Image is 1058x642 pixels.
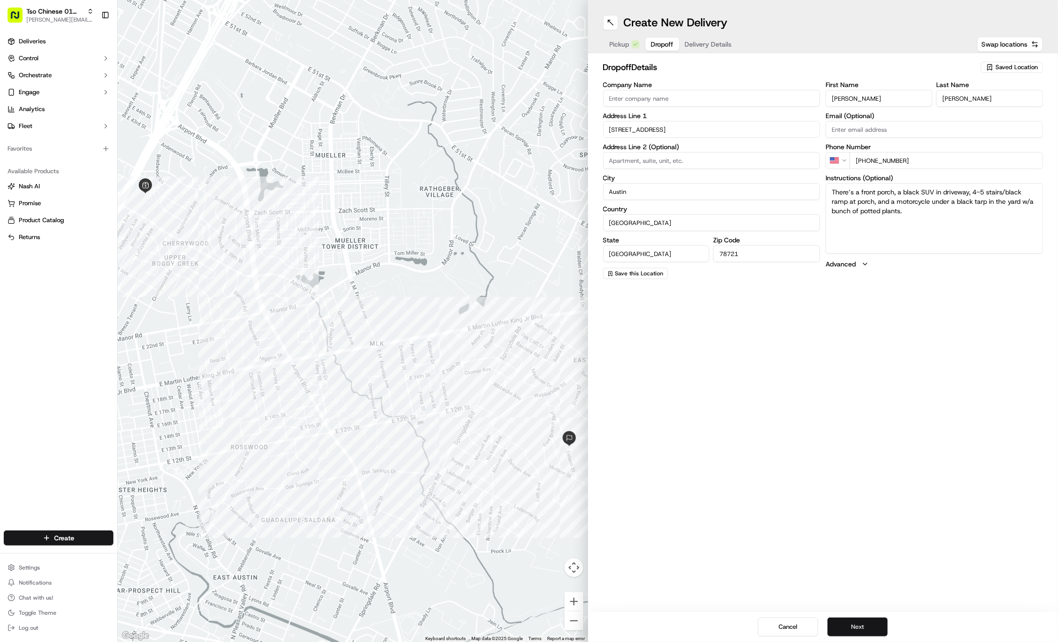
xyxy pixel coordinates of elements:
label: Instructions (Optional) [826,175,1043,181]
button: Log out [4,621,113,634]
a: Returns [8,233,110,241]
button: Zoom out [565,611,583,630]
button: Settings [4,561,113,574]
span: Nash AI [19,182,40,191]
img: Nash [9,10,28,29]
h1: Create New Delivery [624,15,728,30]
span: [PERSON_NAME] [29,172,76,179]
img: 1736555255976-a54dd68f-1ca7-489b-9aae-adbdc363a1c4 [9,90,26,107]
button: Notifications [4,576,113,589]
label: City [603,175,820,181]
span: Dropoff [651,40,674,49]
button: Advanced [826,259,1043,269]
a: Report a map error [548,636,585,641]
span: Returns [19,233,40,241]
span: Product Catalog [19,216,64,225]
button: Start new chat [160,93,171,104]
span: Knowledge Base [19,211,72,220]
img: 1736555255976-a54dd68f-1ca7-489b-9aae-adbdc363a1c4 [19,147,26,154]
input: Enter address [603,121,820,138]
label: Zip Code [713,237,820,243]
input: Enter phone number [850,152,1043,169]
button: [PERSON_NAME][EMAIL_ADDRESS][DOMAIN_NAME] [26,16,94,24]
button: Chat with us! [4,591,113,604]
button: Fleet [4,119,113,134]
label: First Name [826,81,932,88]
span: Delivery Details [685,40,732,49]
button: Orchestrate [4,68,113,83]
button: Control [4,51,113,66]
button: Cancel [758,618,818,636]
span: Save this Location [615,270,664,277]
input: Enter city [603,183,820,200]
label: State [603,237,710,243]
a: 💻API Documentation [76,207,155,224]
span: Swap locations [981,40,1027,49]
label: Advanced [826,259,856,269]
input: Apartment, suite, unit, etc. [603,152,820,169]
textarea: There’s a front porch, a black SUV in driveway, 4-5 stairs/black ramp at porch, and a motorcycle ... [826,183,1043,254]
button: Map camera controls [565,558,583,577]
label: Email (Optional) [826,112,1043,119]
label: Phone Number [826,144,1043,150]
button: Swap locations [977,37,1043,52]
span: Notifications [19,579,52,586]
input: Enter email address [826,121,1043,138]
label: Company Name [603,81,820,88]
a: Nash AI [8,182,110,191]
span: Pylon [94,234,114,241]
button: See all [146,121,171,132]
img: 1736555255976-a54dd68f-1ca7-489b-9aae-adbdc363a1c4 [19,172,26,180]
button: Save this Location [603,268,668,279]
button: Keyboard shortcuts [426,635,466,642]
div: 📗 [9,212,17,219]
label: Country [603,206,820,212]
button: Tso Chinese 01 Cherrywood[PERSON_NAME][EMAIL_ADDRESS][DOMAIN_NAME] [4,4,97,26]
span: [DATE] [83,172,103,179]
img: Brigitte Vinadas [9,163,24,178]
p: Welcome 👋 [9,38,171,53]
span: • [78,172,81,179]
img: Angelique Valdez [9,137,24,152]
div: Available Products [4,164,113,179]
span: Engage [19,88,40,96]
span: [PERSON_NAME] [29,146,76,154]
div: Favorites [4,141,113,156]
a: Open this area in Google Maps (opens a new window) [120,630,151,642]
span: API Documentation [89,211,151,220]
span: [DATE] [83,146,103,154]
span: Log out [19,624,38,632]
span: Map data ©2025 Google [472,636,523,641]
span: Chat with us! [19,594,53,602]
a: Powered byPylon [66,233,114,241]
button: Product Catalog [4,213,113,228]
a: Terms (opens in new tab) [529,636,542,641]
a: Deliveries [4,34,113,49]
a: Product Catalog [8,216,110,225]
img: Google [120,630,151,642]
input: Enter country [603,214,820,231]
button: Create [4,530,113,546]
a: Promise [8,199,110,208]
button: Zoom in [565,592,583,611]
span: Settings [19,564,40,571]
button: Tso Chinese 01 Cherrywood [26,7,83,16]
img: 1738778727109-b901c2ba-d612-49f7-a14d-d897ce62d23f [20,90,37,107]
span: Pickup [610,40,629,49]
button: Toggle Theme [4,606,113,619]
label: Address Line 1 [603,112,820,119]
h2: dropoff Details [603,61,976,74]
input: Enter state [603,245,710,262]
input: Enter first name [826,90,932,107]
span: Promise [19,199,41,208]
a: Analytics [4,102,113,117]
input: Enter zip code [713,245,820,262]
button: Returns [4,230,113,245]
span: Toggle Theme [19,609,56,617]
span: Deliveries [19,37,46,46]
button: Nash AI [4,179,113,194]
span: Analytics [19,105,45,113]
input: Enter company name [603,90,820,107]
span: Create [54,533,74,543]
